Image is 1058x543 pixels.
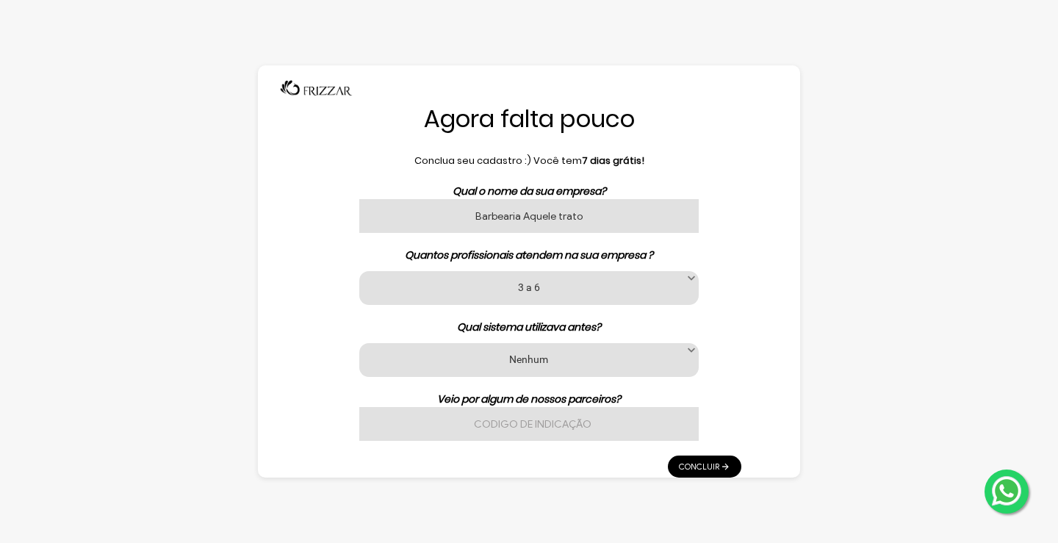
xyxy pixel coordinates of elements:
p: Qual o nome da sua empresa? [317,184,741,199]
h1: Agora falta pouco [317,104,741,134]
b: 7 dias grátis! [582,154,644,168]
ul: Pagination [668,448,741,478]
a: Concluir [668,456,741,478]
p: Veio por algum de nossos parceiros? [317,392,741,407]
img: whatsapp.png [989,473,1024,508]
p: Conclua seu cadastro :) Você tem [317,154,741,168]
input: Nome da sua empresa [359,199,699,233]
p: Qual sistema utilizava antes? [317,320,741,335]
label: 3 a 6 [378,280,680,294]
label: Nenhum [378,352,680,366]
input: Codigo de indicação [359,407,699,441]
p: Quantos profissionais atendem na sua empresa ? [317,248,741,263]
